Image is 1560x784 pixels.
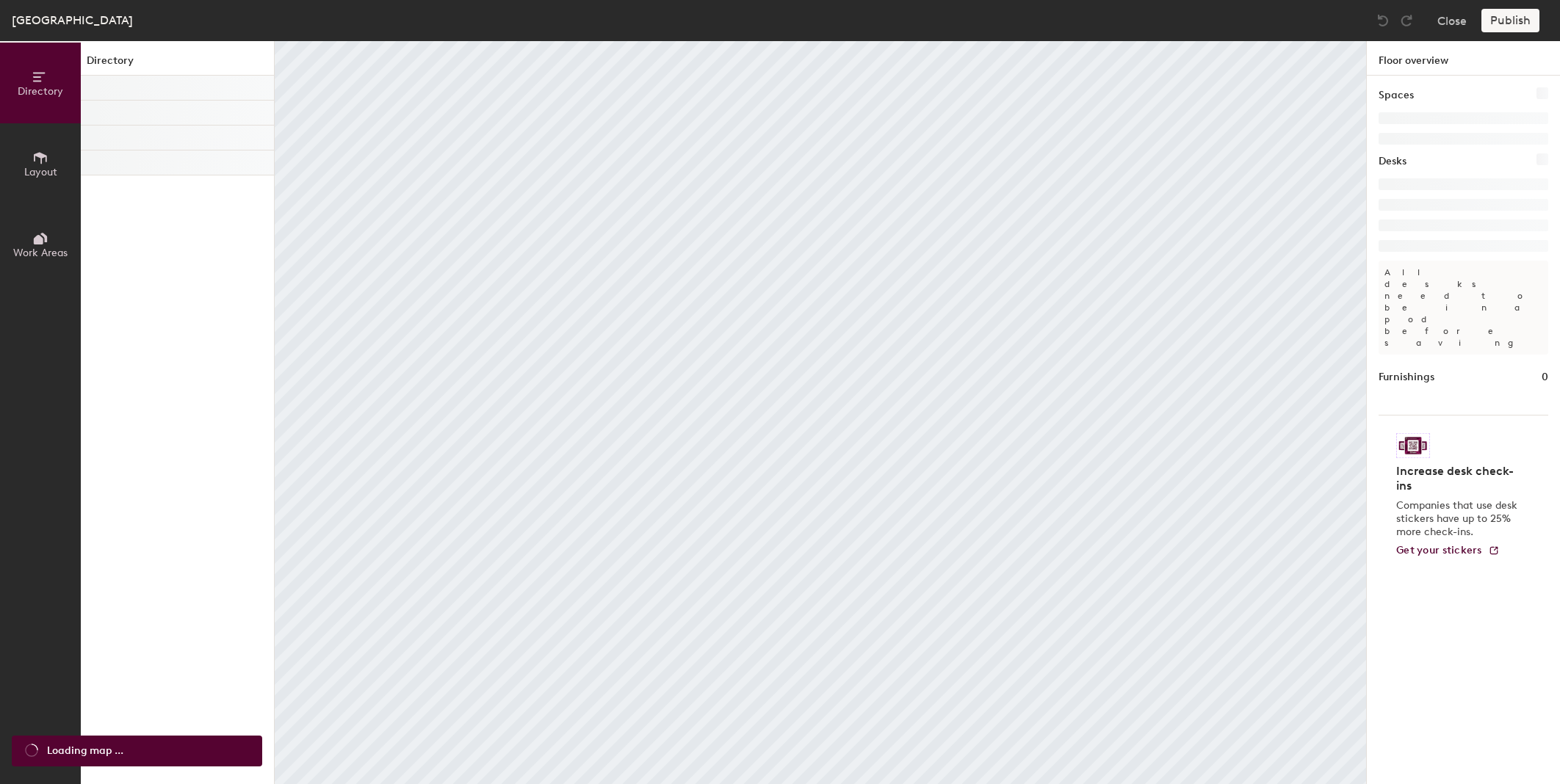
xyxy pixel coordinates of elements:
span: Layout [24,166,57,178]
p: Companies that use desk stickers have up to 25% more check-ins. [1396,499,1522,539]
h1: Floor overview [1367,41,1560,76]
img: Undo [1376,13,1390,28]
h1: Furnishings [1379,369,1434,385]
span: Work Areas [13,247,68,259]
button: Close [1437,9,1467,32]
img: Redo [1399,13,1414,28]
h1: Desks [1379,153,1406,170]
span: Get your stickers [1396,544,1482,556]
h1: Directory [81,53,274,76]
h4: Increase desk check-ins [1396,464,1522,493]
div: [GEOGRAPHIC_DATA] [12,11,133,29]
h1: 0 [1542,369,1548,385]
span: Loading map ... [47,743,123,759]
span: Directory [18,85,63,98]
a: Get your stickers [1396,545,1500,557]
h1: Spaces [1379,87,1414,104]
p: All desks need to be in a pod before saving [1379,261,1548,355]
img: Sticker logo [1396,433,1430,458]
